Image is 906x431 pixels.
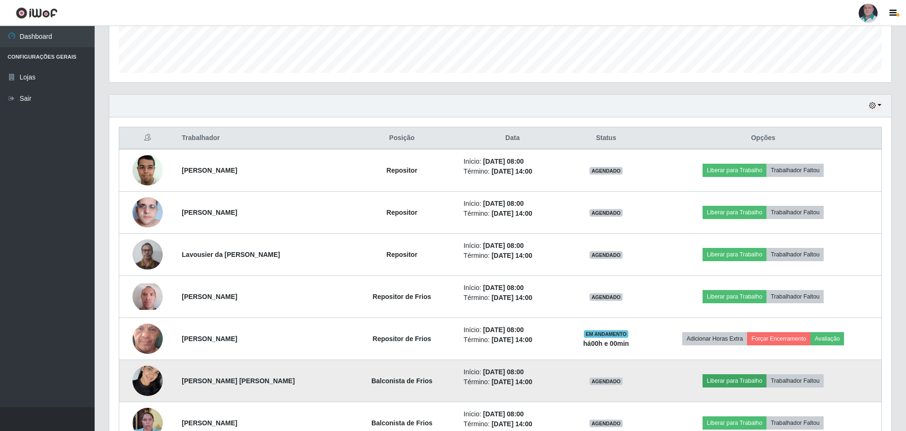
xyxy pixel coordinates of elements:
strong: [PERSON_NAME] [182,419,237,427]
img: CoreUI Logo [16,7,58,19]
strong: [PERSON_NAME] [182,293,237,300]
li: Término: [464,335,562,345]
img: 1746326143997.jpeg [132,234,163,274]
img: 1725533937755.jpeg [132,305,163,372]
button: Adicionar Horas Extra [682,332,747,345]
span: AGENDADO [589,378,623,385]
button: Liberar para Trabalho [703,374,766,387]
time: [DATE] 14:00 [492,252,532,259]
time: [DATE] 14:00 [492,336,532,343]
strong: Repositor [387,209,417,216]
span: AGENDADO [589,293,623,301]
th: Trabalhador [176,127,346,150]
span: AGENDADO [589,167,623,175]
strong: Balconista de Frios [371,419,432,427]
button: Liberar para Trabalho [703,248,766,261]
span: AGENDADO [589,251,623,259]
strong: Repositor de Frios [373,335,431,343]
strong: [PERSON_NAME] [182,167,237,174]
li: Término: [464,293,562,303]
button: Trabalhador Faltou [766,374,824,387]
button: Trabalhador Faltou [766,416,824,430]
time: [DATE] 08:00 [483,242,524,249]
span: AGENDADO [589,420,623,427]
time: [DATE] 08:00 [483,200,524,207]
img: 1701787542098.jpeg [132,283,163,310]
th: Opções [645,127,881,150]
strong: [PERSON_NAME] [PERSON_NAME] [182,377,295,385]
time: [DATE] 14:00 [492,210,532,217]
li: Início: [464,325,562,335]
time: [DATE] 14:00 [492,378,532,386]
time: [DATE] 08:00 [483,368,524,376]
img: 1602822418188.jpeg [132,150,163,190]
button: Liberar para Trabalho [703,164,766,177]
img: 1713869296207.jpeg [132,185,163,239]
button: Liberar para Trabalho [703,290,766,303]
span: EM ANDAMENTO [584,330,629,338]
button: Trabalhador Faltou [766,164,824,177]
th: Status [567,127,645,150]
strong: Repositor [387,167,417,174]
strong: Lavousier da [PERSON_NAME] [182,251,280,258]
th: Data [458,127,567,150]
li: Início: [464,409,562,419]
time: [DATE] 08:00 [483,326,524,334]
strong: [PERSON_NAME] [182,335,237,343]
li: Término: [464,251,562,261]
li: Início: [464,367,562,377]
strong: Repositor [387,251,417,258]
button: Liberar para Trabalho [703,416,766,430]
strong: [PERSON_NAME] [182,209,237,216]
li: Início: [464,157,562,167]
li: Término: [464,377,562,387]
time: [DATE] 14:00 [492,294,532,301]
time: [DATE] 14:00 [492,420,532,428]
strong: há 00 h e 00 min [583,340,629,347]
button: Trabalhador Faltou [766,248,824,261]
th: Posição [346,127,458,150]
button: Trabalhador Faltou [766,290,824,303]
time: [DATE] 08:00 [483,410,524,418]
li: Término: [464,419,562,429]
button: Liberar para Trabalho [703,206,766,219]
strong: Balconista de Frios [371,377,432,385]
img: 1736860936757.jpeg [132,361,163,401]
strong: Repositor de Frios [373,293,431,300]
time: [DATE] 14:00 [492,167,532,175]
time: [DATE] 08:00 [483,284,524,291]
button: Forçar Encerramento [747,332,810,345]
time: [DATE] 08:00 [483,158,524,165]
li: Início: [464,241,562,251]
li: Término: [464,209,562,219]
li: Início: [464,283,562,293]
li: Término: [464,167,562,176]
button: Trabalhador Faltou [766,206,824,219]
li: Início: [464,199,562,209]
button: Avaliação [810,332,844,345]
span: AGENDADO [589,209,623,217]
